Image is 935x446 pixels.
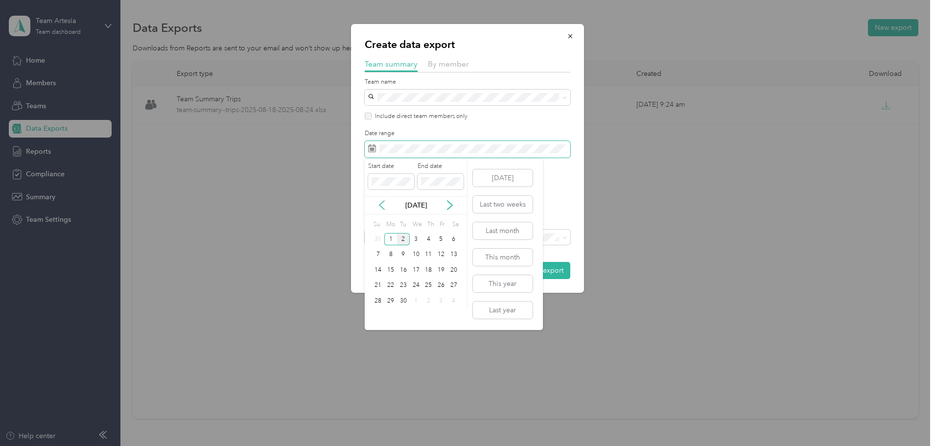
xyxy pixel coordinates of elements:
[422,233,435,245] div: 4
[397,295,410,307] div: 30
[411,218,422,232] div: We
[473,249,533,266] button: This month
[410,295,422,307] div: 1
[435,264,447,276] div: 19
[372,233,385,245] div: 31
[435,233,447,245] div: 5
[447,280,460,292] div: 27
[447,233,460,245] div: 6
[410,280,422,292] div: 24
[428,59,469,69] span: By member
[384,295,397,307] div: 29
[384,233,397,245] div: 1
[372,264,385,276] div: 14
[365,129,570,138] label: Date range
[396,200,437,211] p: [DATE]
[473,222,533,239] button: Last month
[473,169,533,187] button: [DATE]
[473,302,533,319] button: Last year
[422,264,435,276] div: 18
[384,249,397,261] div: 8
[372,295,385,307] div: 28
[397,264,410,276] div: 16
[372,280,385,292] div: 21
[365,78,570,87] label: Team name
[418,162,464,171] label: End date
[425,218,435,232] div: Th
[435,280,447,292] div: 26
[372,218,381,232] div: Su
[451,218,460,232] div: Sa
[384,218,395,232] div: Mo
[435,249,447,261] div: 12
[397,249,410,261] div: 9
[447,295,460,307] div: 4
[473,196,533,213] button: Last two weeks
[438,218,447,232] div: Fr
[365,59,418,69] span: Team summary
[410,264,422,276] div: 17
[372,249,385,261] div: 7
[422,280,435,292] div: 25
[368,162,414,171] label: Start date
[422,249,435,261] div: 11
[398,218,408,232] div: Tu
[384,264,397,276] div: 15
[372,112,467,121] label: Include direct team members only
[422,295,435,307] div: 2
[384,280,397,292] div: 22
[410,249,422,261] div: 10
[410,233,422,245] div: 3
[880,391,935,446] iframe: Everlance-gr Chat Button Frame
[365,38,570,51] p: Create data export
[435,295,447,307] div: 3
[447,264,460,276] div: 20
[397,280,410,292] div: 23
[473,275,533,292] button: This year
[447,249,460,261] div: 13
[397,233,410,245] div: 2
